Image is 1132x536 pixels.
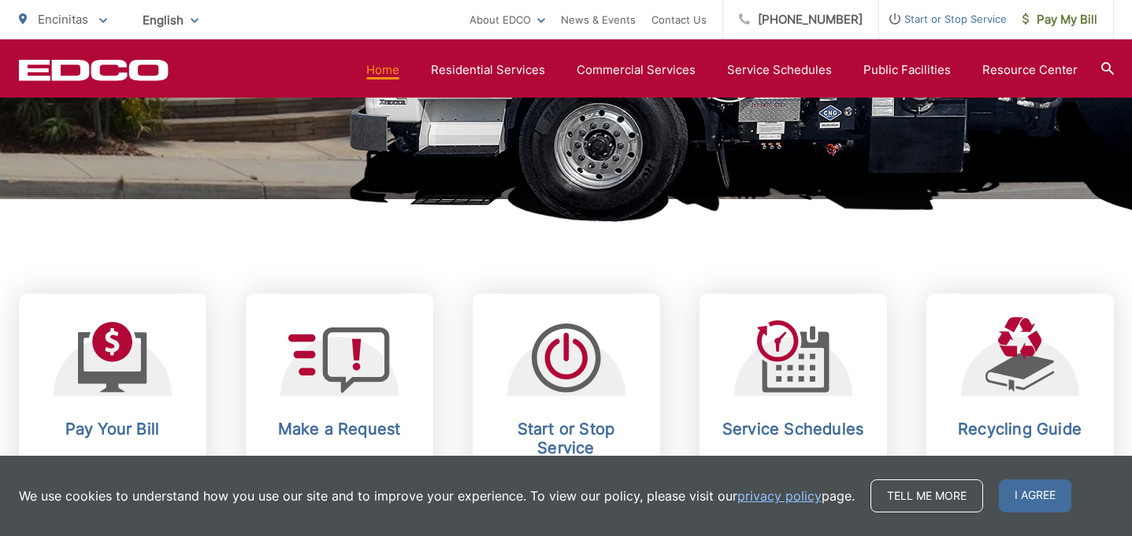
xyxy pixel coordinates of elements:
p: Send a service request to EDCO. [262,454,418,492]
span: Encinitas [38,12,88,27]
a: Home [366,61,399,79]
a: Make a Request Send a service request to EDCO. [246,294,433,534]
span: English [131,6,210,34]
a: Commercial Services [577,61,696,79]
a: Resource Center [982,61,1078,79]
a: Contact Us [651,10,707,29]
span: Pay My Bill [1023,10,1097,29]
a: News & Events [561,10,636,29]
p: We use cookies to understand how you use our site and to improve your experience. To view our pol... [19,486,855,505]
a: Pay Your Bill View, pay, and manage your bill online. [19,294,206,534]
h2: Service Schedules [715,420,871,438]
h2: Make a Request [262,420,418,438]
a: Service Schedules [727,61,832,79]
p: View, pay, and manage your bill online. [35,454,191,492]
a: Residential Services [431,61,545,79]
a: About EDCO [470,10,545,29]
h2: Start or Stop Service [488,420,644,457]
a: Service Schedules Stay up-to-date on any changes in schedules. [700,294,887,534]
p: Stay up-to-date on any changes in schedules. [715,454,871,492]
h2: Pay Your Bill [35,420,191,438]
a: privacy policy [737,486,822,505]
a: Public Facilities [863,61,951,79]
a: EDCD logo. Return to the homepage. [19,59,169,81]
